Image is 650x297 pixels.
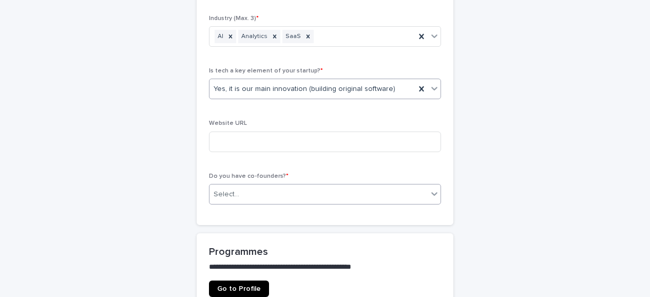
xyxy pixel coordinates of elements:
span: Website URL [209,120,247,126]
div: Select... [214,189,239,200]
span: Do you have co-founders? [209,173,289,179]
div: Analytics [238,30,269,44]
div: AI [215,30,225,44]
span: Yes, it is our main innovation (building original software) [214,84,395,95]
span: Is tech a key element of your startup? [209,68,323,74]
div: SaaS [282,30,302,44]
a: Go to Profile [209,281,269,297]
h2: Programmes [209,246,441,258]
span: Go to Profile [217,285,261,292]
span: Industry (Max. 3) [209,15,259,22]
